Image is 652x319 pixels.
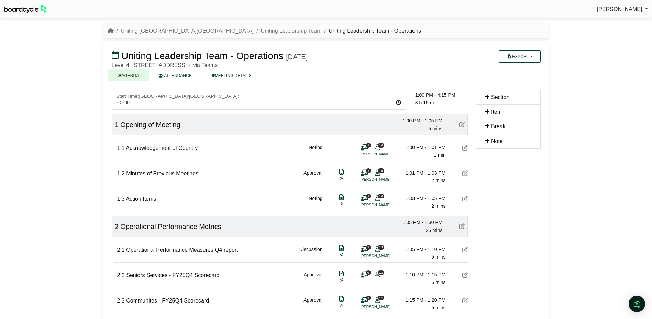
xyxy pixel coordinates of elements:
[491,109,502,115] span: Item
[415,91,468,99] div: 1:00 PM - 4:15 PM
[366,296,371,300] span: 1
[115,121,119,129] span: 1
[121,28,254,34] a: Uniting [GEOGRAPHIC_DATA][GEOGRAPHIC_DATA]
[431,203,445,209] span: 2 mins
[303,169,322,185] div: Approval
[286,53,308,61] div: [DATE]
[108,69,149,81] a: AGENDA
[309,144,322,159] div: Noting
[398,245,446,253] div: 1:05 PM - 1:10 PM
[149,69,201,81] a: ATTENDANCE
[398,144,446,151] div: 1:00 PM - 1:01 PM
[120,223,221,230] span: Operational Performance Metrics
[395,219,443,226] div: 1:05 PM - 1:30 PM
[366,194,371,198] span: 1
[126,298,209,304] span: Communites - FY25Q4 Scorecard
[366,143,371,147] span: 1
[126,145,198,151] span: Acknowledgement of Country
[117,145,125,151] span: 1.1
[426,228,442,233] span: 25 mins
[299,245,323,261] div: Discussion
[4,5,47,13] img: BoardcycleBlackGreen-aaafeed430059cb809a45853b8cf6d952af9d84e6e89e1f1685b34bfd5cb7d64.svg
[303,296,322,312] div: Approval
[361,177,412,183] li: [PERSON_NAME]
[126,170,198,176] span: Minutes of Previous Meetings
[428,126,442,131] span: 5 mins
[415,100,434,106] span: 3 h 15 m
[398,296,446,304] div: 1:15 PM - 1:20 PM
[361,202,412,208] li: [PERSON_NAME]
[395,117,443,124] div: 1:00 PM - 1:05 PM
[398,195,446,202] div: 1:03 PM - 1:05 PM
[321,26,421,35] li: Uniting Leadership Team - Operations
[378,143,384,147] span: 10
[378,168,384,173] span: 10
[491,94,509,100] span: Section
[491,138,503,144] span: Note
[431,305,445,310] span: 5 mins
[629,296,645,312] div: Open Intercom Messenger
[361,253,412,259] li: [PERSON_NAME]
[202,69,262,81] a: MEETING DETAILS
[117,170,125,176] span: 1.2
[597,5,648,14] a: [PERSON_NAME]
[398,271,446,278] div: 1:10 PM - 1:15 PM
[126,272,219,278] span: Seniors Services - FY25Q4 Scorecard
[366,245,371,250] span: 1
[303,271,322,286] div: Approval
[117,272,125,278] span: 2.2
[361,151,412,157] li: [PERSON_NAME]
[431,254,445,260] span: 5 mins
[378,194,384,198] span: 10
[261,28,322,34] a: Uniting Leadership Team
[361,304,412,310] li: [PERSON_NAME]
[309,195,322,210] div: Noting
[499,50,540,63] button: Export
[366,168,371,173] span: 1
[398,169,446,177] div: 1:01 PM - 1:03 PM
[121,51,283,61] span: Uniting Leadership Team - Operations
[431,279,445,285] span: 5 mins
[120,121,180,129] span: Opening of Meeting
[126,196,156,202] span: Action Items
[491,123,506,129] span: Break
[366,270,371,275] span: 0
[108,26,421,35] nav: breadcrumb
[117,298,125,304] span: 2.3
[597,6,642,12] span: [PERSON_NAME]
[117,247,125,253] span: 2.1
[378,296,384,300] span: 11
[115,223,119,230] span: 2
[378,270,384,275] span: 11
[112,62,218,68] span: Level 4, [STREET_ADDRESS] + via Teams
[126,247,238,253] span: Operational Performance Measures Q4 report
[434,152,445,158] span: 1 min
[117,196,125,202] span: 1.3
[378,245,384,250] span: 13
[431,178,445,183] span: 2 mins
